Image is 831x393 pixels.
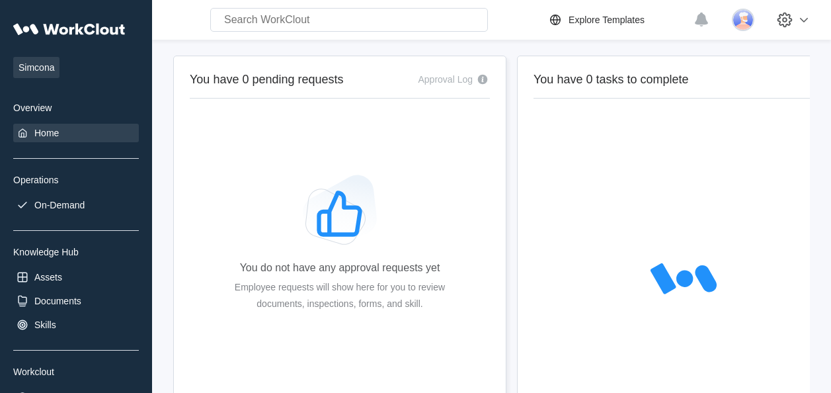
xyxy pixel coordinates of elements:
div: Assets [34,272,62,283]
div: Approval Log [418,74,473,85]
input: Search WorkClout [210,8,488,32]
div: Documents [34,296,81,306]
a: Explore Templates [547,12,687,28]
div: Knowledge Hub [13,247,139,257]
img: user-3.png [732,9,754,31]
div: Explore Templates [569,15,645,25]
a: Home [13,124,139,142]
a: On-Demand [13,196,139,214]
div: On-Demand [34,200,85,210]
a: Documents [13,292,139,310]
div: Workclout [13,367,139,377]
div: Operations [13,175,139,185]
div: Home [34,128,59,138]
a: Assets [13,268,139,286]
div: You do not have any approval requests yet [240,262,440,274]
div: Employee requests will show here for you to review documents, inspections, forms, and skill. [211,279,469,312]
h2: You have 0 pending requests [190,72,344,87]
a: Skills [13,316,139,334]
div: Skills [34,320,56,330]
div: Overview [13,103,139,113]
span: Simcona [13,57,59,78]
